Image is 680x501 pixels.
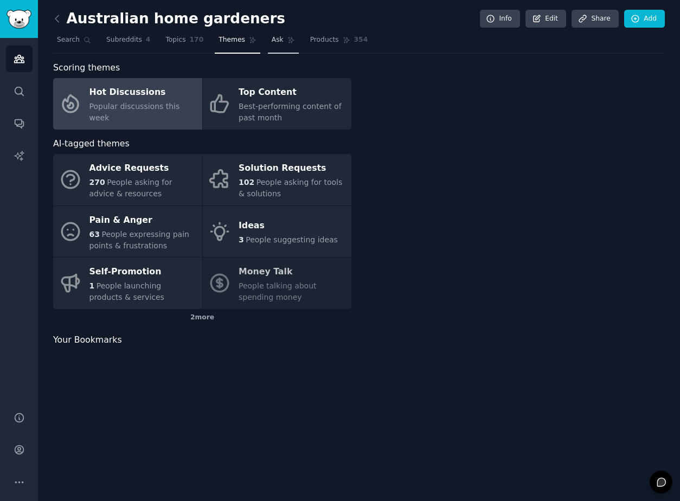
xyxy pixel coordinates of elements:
[480,10,520,28] a: Info
[146,35,151,45] span: 4
[268,31,299,54] a: Ask
[89,178,172,198] span: People asking for advice & resources
[89,160,197,177] div: Advice Requests
[57,35,80,45] span: Search
[53,61,120,75] span: Scoring themes
[102,31,154,54] a: Subreddits4
[219,35,245,45] span: Themes
[354,35,368,45] span: 354
[7,10,31,29] img: GummySearch logo
[272,35,284,45] span: Ask
[89,230,100,239] span: 63
[239,217,338,235] div: Ideas
[525,10,566,28] a: Edit
[53,78,202,130] a: Hot DiscussionsPopular discussions this week
[215,31,260,54] a: Themes
[203,78,352,130] a: Top ContentBest-performing content of past month
[53,333,122,347] span: Your Bookmarks
[53,10,285,28] h2: Australian home gardeners
[53,206,202,258] a: Pain & Anger63People expressing pain points & frustrations
[306,31,371,54] a: Products354
[53,258,202,309] a: Self-Promotion1People launching products & services
[89,281,164,301] span: People launching products & services
[190,35,204,45] span: 170
[239,160,346,177] div: Solution Requests
[89,84,197,101] div: Hot Discussions
[53,309,351,326] div: 2 more
[203,154,352,205] a: Solution Requests102People asking for tools & solutions
[89,211,197,229] div: Pain & Anger
[89,178,105,187] span: 270
[53,154,202,205] a: Advice Requests270People asking for advice & resources
[239,235,244,244] span: 3
[239,178,342,198] span: People asking for tools & solutions
[239,178,254,187] span: 102
[89,102,180,122] span: Popular discussions this week
[239,102,342,122] span: Best-performing content of past month
[165,35,185,45] span: Topics
[203,206,352,258] a: Ideas3People suggesting ideas
[239,84,346,101] div: Top Content
[572,10,618,28] a: Share
[246,235,338,244] span: People suggesting ideas
[89,264,197,281] div: Self-Promotion
[53,31,95,54] a: Search
[89,281,95,290] span: 1
[624,10,665,28] a: Add
[89,230,189,250] span: People expressing pain points & frustrations
[106,35,142,45] span: Subreddits
[162,31,207,54] a: Topics170
[310,35,339,45] span: Products
[53,137,130,151] span: AI-tagged themes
